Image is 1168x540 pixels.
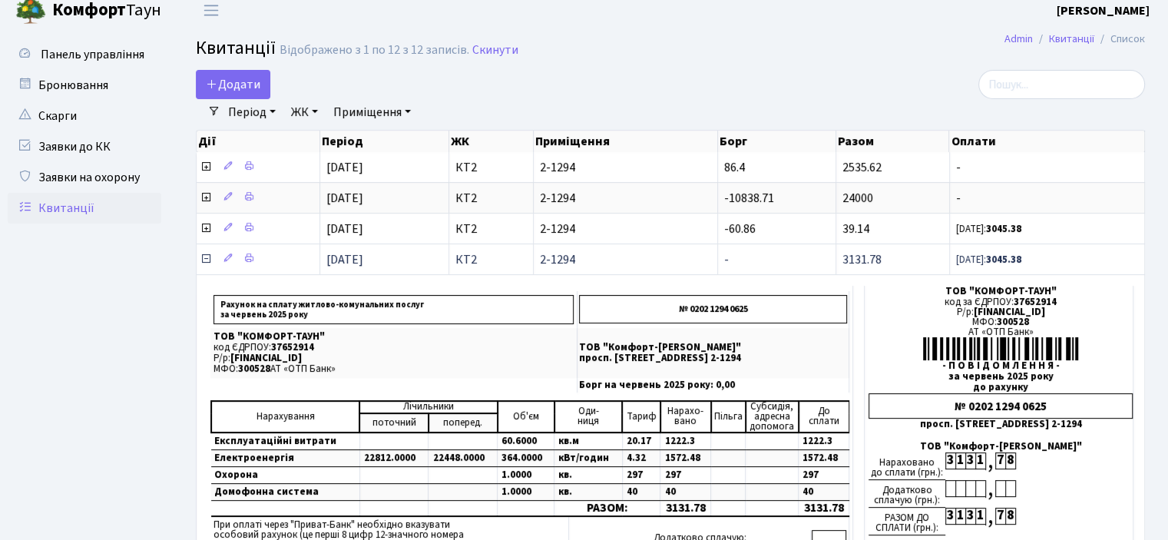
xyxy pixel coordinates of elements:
a: Заявки до КК [8,131,161,162]
a: Admin [1004,31,1033,47]
div: , [985,480,995,498]
a: Панель управління [8,39,161,70]
span: - [956,161,1138,174]
p: Рахунок на сплату житлово-комунальних послуг за червень 2025 року [213,295,574,324]
span: 39.14 [842,220,869,237]
td: 364.0000 [498,449,554,466]
span: 300528 [997,315,1029,329]
td: РАЗОМ: [554,500,660,516]
th: Разом [836,131,949,152]
span: Панель управління [41,46,144,63]
div: АТ «ОТП Банк» [869,327,1133,337]
td: Нарахування [211,401,359,432]
a: Період [222,99,282,125]
span: 37652914 [271,340,314,354]
td: Оди- ниця [554,401,623,432]
span: [DATE] [326,251,363,268]
td: До cплати [799,401,849,432]
a: ЖК [285,99,324,125]
div: 3 [965,508,975,525]
a: Бронювання [8,70,161,101]
span: 3131.78 [842,251,882,268]
p: просп. [STREET_ADDRESS] 2-1294 [579,353,847,363]
span: 2-1294 [540,253,711,266]
a: [PERSON_NAME] [1057,2,1150,20]
p: № 0202 1294 0625 [579,295,847,323]
td: 1572.48 [799,449,849,466]
td: кв. [554,466,623,483]
td: Охорона [211,466,359,483]
td: Об'єм [498,401,554,432]
b: 3045.38 [986,253,1021,267]
div: 1 [975,508,985,525]
td: 1.0000 [498,483,554,500]
p: Р/р: [213,353,574,363]
div: 3 [945,452,955,469]
td: 297 [622,466,660,483]
td: Експлуатаційні витрати [211,432,359,450]
a: Скинути [472,43,518,58]
span: - [956,192,1138,204]
td: 3131.78 [799,500,849,516]
input: Пошук... [978,70,1145,99]
div: , [985,452,995,470]
td: кВт/годин [554,449,623,466]
span: 2-1294 [540,161,711,174]
div: 1 [955,508,965,525]
a: Заявки на охорону [8,162,161,193]
th: Борг [718,131,837,152]
div: - П О В І Д О М Л Е Н Н Я - [869,361,1133,371]
div: ТОВ "КОМФОРТ-ТАУН" [869,287,1133,297]
li: Список [1094,31,1145,48]
td: 40 [622,483,660,500]
td: 1222.3 [660,432,711,450]
nav: breadcrumb [981,23,1168,55]
p: ТОВ "КОМФОРТ-ТАУН" [213,332,574,342]
div: , [985,508,995,525]
div: МФО: [869,317,1133,327]
span: [DATE] [326,159,363,176]
span: -60.86 [724,220,756,237]
th: Дії [197,131,320,152]
p: Борг на червень 2025 року: 0,00 [579,380,847,390]
a: Приміщення [327,99,417,125]
td: 1572.48 [660,449,711,466]
span: - [724,251,729,268]
td: 22812.0000 [359,449,428,466]
a: Квитанції [8,193,161,224]
b: [PERSON_NAME] [1057,2,1150,19]
p: МФО: АТ «ОТП Банк» [213,364,574,374]
span: [DATE] [326,190,363,207]
div: ТОВ "Комфорт-[PERSON_NAME]" [869,442,1133,452]
div: Нараховано до сплати (грн.): [869,452,945,480]
div: код за ЄДРПОУ: [869,297,1133,307]
div: до рахунку [869,383,1133,393]
td: поперед. [428,413,498,432]
span: [DATE] [326,220,363,237]
span: 2-1294 [540,192,711,204]
div: Додатково сплачую (грн.): [869,480,945,508]
span: КТ2 [455,161,527,174]
span: 24000 [842,190,873,207]
span: КТ2 [455,253,527,266]
span: 300528 [238,362,270,376]
div: 1 [955,452,965,469]
div: 1 [975,452,985,469]
td: 1222.3 [799,432,849,450]
span: -10838.71 [724,190,774,207]
span: Квитанції [196,35,276,61]
span: 37652914 [1014,295,1057,309]
td: 40 [660,483,711,500]
p: код ЄДРПОУ: [213,343,574,353]
span: Додати [206,76,260,93]
td: Домофонна система [211,483,359,500]
div: РАЗОМ ДО СПЛАТИ (грн.): [869,508,945,535]
span: КТ2 [455,223,527,235]
a: Додати [196,70,270,99]
td: 40 [799,483,849,500]
span: 2-1294 [540,223,711,235]
td: 1.0000 [498,466,554,483]
p: ТОВ "Комфорт-[PERSON_NAME]" [579,343,847,353]
div: № 0202 1294 0625 [869,393,1133,419]
td: поточний [359,413,428,432]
